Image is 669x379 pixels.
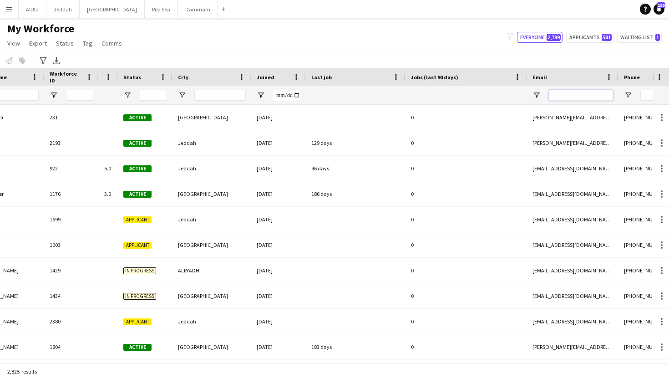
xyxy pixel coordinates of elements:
button: Open Filter Menu [624,91,632,99]
app-action-btn: Advanced filters [38,55,49,66]
div: Jeddah [172,207,251,232]
div: [DATE] [251,207,306,232]
input: Workforce ID Filter Input [66,90,93,101]
span: City [178,74,188,81]
span: Active [123,191,152,198]
div: [EMAIL_ADDRESS][DOMAIN_NAME] [527,181,618,206]
div: 0 [405,283,527,308]
span: Active [123,140,152,147]
div: 0 [405,334,527,359]
button: AlUla [19,0,46,18]
input: Email Filter Input [549,90,613,101]
span: 1 [655,34,660,41]
span: Status [123,74,141,81]
input: Joined Filter Input [273,90,300,101]
button: Applicants581 [566,32,613,43]
div: [PHONE_NUMBER] [618,105,664,130]
span: 2,799 [547,34,561,41]
div: 0 [405,105,527,130]
div: [PHONE_NUMBER] [618,334,664,359]
span: Phone [624,74,640,81]
div: [PHONE_NUMBER] [618,156,664,181]
div: [DATE] [251,334,306,359]
button: Open Filter Menu [178,91,186,99]
div: 1176 [44,181,99,206]
div: 96 days [306,156,405,181]
div: [PHONE_NUMBER] [618,181,664,206]
div: [PHONE_NUMBER] [618,130,664,155]
span: Jobs (last 90 days) [411,74,458,81]
span: Applicant [123,216,152,223]
div: [DATE] [251,232,306,257]
span: Last job [311,74,332,81]
div: [DATE] [251,105,306,130]
div: [DATE] [251,309,306,334]
div: 0 [405,156,527,181]
div: [GEOGRAPHIC_DATA] [172,283,251,308]
button: Dammam [178,0,218,18]
button: Open Filter Menu [532,91,541,99]
span: Status [56,39,74,47]
div: 183 days [306,334,405,359]
span: My Workforce [7,22,74,36]
span: Active [123,114,152,121]
a: Export [25,37,51,49]
div: 0 [405,207,527,232]
span: Tag [83,39,92,47]
div: 231 [44,105,99,130]
button: Open Filter Menu [123,91,132,99]
span: Active [123,344,152,351]
a: Comms [98,37,126,49]
div: 1699 [44,207,99,232]
span: Export [29,39,47,47]
div: Jeddah [172,156,251,181]
span: Applicant [123,242,152,249]
div: [PHONE_NUMBER] [618,283,664,308]
div: [GEOGRAPHIC_DATA] [172,105,251,130]
div: 0 [405,130,527,155]
div: [EMAIL_ADDRESS][DOMAIN_NAME] [527,156,618,181]
span: Active [123,165,152,172]
div: 1429 [44,258,99,283]
div: 129 days [306,130,405,155]
div: [GEOGRAPHIC_DATA] [172,334,251,359]
span: Workforce ID [50,70,82,84]
div: [DATE] [251,156,306,181]
button: Jeddah [46,0,80,18]
div: [EMAIL_ADDRESS][DOMAIN_NAME] [527,207,618,232]
span: In progress [123,293,156,300]
div: 5.0 [99,156,118,181]
div: [DATE] [251,283,306,308]
div: [GEOGRAPHIC_DATA] [172,232,251,257]
div: 922 [44,156,99,181]
div: 1003 [44,232,99,257]
div: Jeddah [172,309,251,334]
span: Comms [101,39,122,47]
div: [EMAIL_ADDRESS][DOMAIN_NAME] [527,258,618,283]
div: [EMAIL_ADDRESS][DOMAIN_NAME] [527,232,618,257]
div: [PHONE_NUMBER] [618,309,664,334]
div: Jeddah [172,130,251,155]
input: Status Filter Input [140,90,167,101]
div: [EMAIL_ADDRESS][DOMAIN_NAME] [527,283,618,308]
span: Email [532,74,547,81]
div: [DATE] [251,258,306,283]
div: 1804 [44,334,99,359]
div: 3.0 [99,181,118,206]
div: 1434 [44,283,99,308]
button: Red Sea [145,0,178,18]
a: Status [52,37,77,49]
button: [GEOGRAPHIC_DATA] [80,0,145,18]
input: City Filter Input [194,90,246,101]
div: [PERSON_NAME][EMAIL_ADDRESS][DOMAIN_NAME] [527,130,618,155]
a: 189 [654,4,664,15]
button: Open Filter Menu [257,91,265,99]
div: [PHONE_NUMBER] [618,258,664,283]
div: [PERSON_NAME][EMAIL_ADDRESS][DOMAIN_NAME] [527,334,618,359]
div: ALRYADH [172,258,251,283]
div: [EMAIL_ADDRESS][DOMAIN_NAME] [527,309,618,334]
div: 2380 [44,309,99,334]
span: Joined [257,74,274,81]
span: 581 [602,34,612,41]
div: [PERSON_NAME][EMAIL_ADDRESS][DOMAIN_NAME] [527,105,618,130]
